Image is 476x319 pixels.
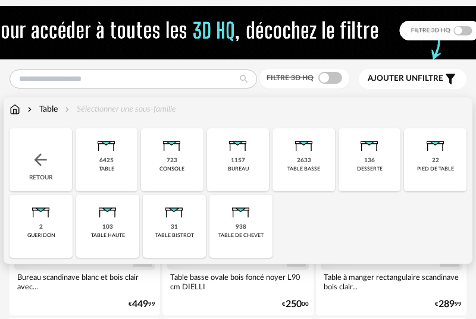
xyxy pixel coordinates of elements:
div: € 99 [129,301,155,308]
div: 103 [102,223,113,231]
div: 136 [364,157,375,165]
img: Table.png [355,128,384,157]
div: bureau [228,166,249,172]
span: 250 [286,301,302,308]
div: 723 [167,157,177,165]
div: table bistrot [155,232,194,239]
img: svg+xml;base64,PHN2ZyB3aWR0aD0iMjQiIGhlaWdodD0iMjQiIHZpZXdCb3g9IjAgMCAyNCAyNCIgZmlsbD0ibm9uZSIgeG... [31,150,50,169]
div: table basse [287,166,320,172]
img: Table.png [158,128,186,157]
img: svg+xml;base64,PHN2ZyB3aWR0aD0iMTYiIGhlaWdodD0iMTciIHZpZXdCb3g9IjAgMCAxNiAxNyIgZmlsbD0ibm9uZSIgeG... [10,103,20,115]
img: Table.png [227,195,255,223]
div: 6425 [99,157,114,165]
img: Table.png [27,195,55,223]
img: Table.png [290,128,318,157]
div: desserte [357,166,383,172]
div: 938 [236,223,246,231]
div: console [159,166,184,172]
div: pied de table [417,166,454,172]
div: Bureau scandinave blanc et bois clair avec... [14,270,155,293]
span: Ajouter un [368,74,418,83]
div: 2633 [297,157,311,165]
img: Table.png [224,128,252,157]
div: Retour [10,128,72,191]
span: 289 [439,301,455,308]
img: svg+xml;base64,PHN2ZyB3aWR0aD0iMTYiIGhlaWdodD0iMTYiIHZpZXdCb3g9IjAgMCAxNiAxNiIgZmlsbD0ibm9uZSIgeG... [25,103,35,115]
img: Table.png [92,128,121,157]
img: Table.png [421,128,450,157]
div: table haute [91,232,125,239]
div: 1157 [231,157,245,165]
div: 31 [171,223,178,231]
span: filtre [368,74,443,84]
div: 22 [432,157,439,165]
img: Table.png [93,195,122,223]
div: table de chevet [218,232,264,239]
span: Filtre 3D HQ [267,74,314,81]
div: Table basse ovale bois foncé noyer L90 cm DIELLI [167,270,308,293]
span: Filter icon [443,72,458,86]
img: Table.png [160,195,189,223]
div: 2 [39,223,43,231]
div: table [99,166,114,172]
div: Table [25,103,58,115]
div: € 99 [435,301,462,308]
div: € 00 [282,301,309,308]
span: 449 [132,301,148,308]
div: gueridon [27,232,55,239]
div: Table à manger rectangulaire scandinave bois clair... [321,270,462,293]
button: Ajouter unfiltre Filter icon [359,69,466,89]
